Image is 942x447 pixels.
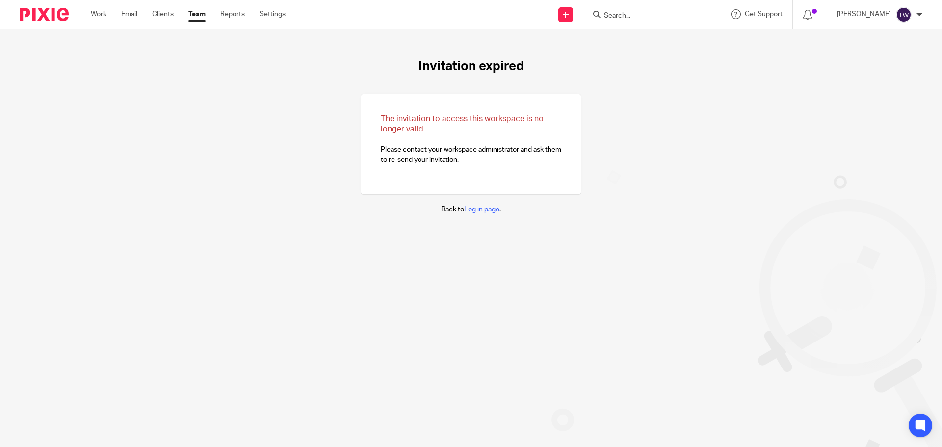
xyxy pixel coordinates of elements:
img: svg%3E [896,7,912,23]
a: Team [188,9,206,19]
a: Email [121,9,137,19]
p: Back to . [441,205,501,214]
a: Clients [152,9,174,19]
span: The invitation to access this workspace is no longer valid. [381,115,544,133]
p: Please contact your workspace administrator and ask them to re-send your invitation. [381,114,561,165]
input: Search [603,12,691,21]
a: Settings [260,9,286,19]
a: Log in page [464,206,499,213]
img: Pixie [20,8,69,21]
h1: Invitation expired [419,59,524,74]
a: Reports [220,9,245,19]
a: Work [91,9,106,19]
p: [PERSON_NAME] [837,9,891,19]
span: Get Support [745,11,783,18]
